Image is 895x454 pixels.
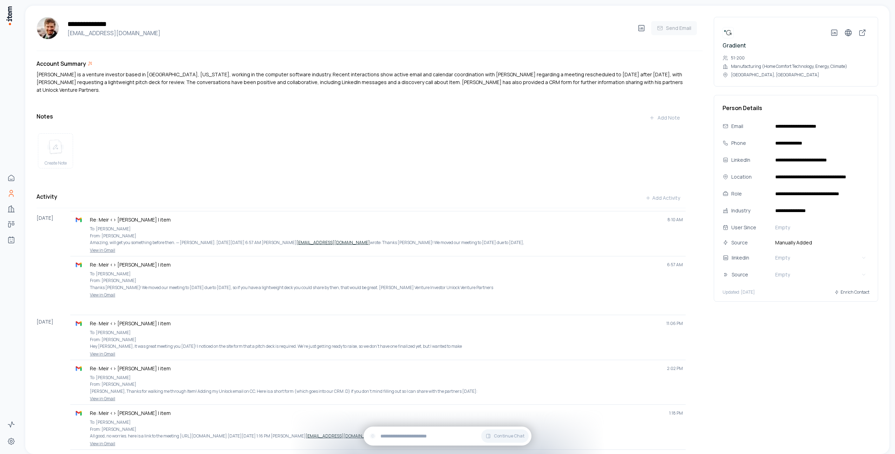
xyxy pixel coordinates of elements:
[731,55,745,61] p: 51-200
[731,72,819,78] p: [GEOGRAPHIC_DATA], [GEOGRAPHIC_DATA]
[4,171,18,185] a: Home
[6,6,13,26] img: Item Brain Logo
[90,216,662,223] p: Re: Meir <> [PERSON_NAME] | item
[90,410,664,417] p: Re: Meir <> [PERSON_NAME] | item
[834,286,869,299] button: Enrich Contact
[731,122,770,130] div: Email
[90,320,661,327] p: Re: Meir <> [PERSON_NAME] | item
[731,139,770,147] div: Phone
[731,239,770,247] div: Source
[90,329,683,350] p: To: [PERSON_NAME] From: [PERSON_NAME] Hey [PERSON_NAME], It was great meeting you [DATE]! I notic...
[4,434,18,448] a: Settings
[640,191,686,205] button: Add Activity
[73,441,683,447] a: View in Gmail
[775,254,790,261] span: Empty
[47,139,64,155] img: create note
[45,160,67,166] span: Create Note
[731,207,770,215] div: Industry
[364,427,531,446] div: Continue Chat
[494,433,524,439] span: Continue Chat
[90,365,661,372] p: Re: Meir <> [PERSON_NAME] | item
[649,114,680,121] div: Add Note
[37,59,86,68] h3: Account Summary
[481,429,529,443] button: Continue Chat
[38,133,73,168] button: create noteCreate Note
[4,217,18,231] a: Deals
[731,190,770,198] div: Role
[4,202,18,216] a: Companies
[723,289,755,295] p: Updated: [DATE]
[731,156,770,164] div: LinkedIn
[723,27,734,38] img: Gradient
[667,217,683,223] span: 8:10 AM
[669,410,683,416] span: 1:18 PM
[772,222,869,233] button: Empty
[90,225,683,246] p: To: [PERSON_NAME] From: [PERSON_NAME] Amazing, will get you something before then. — [PERSON_NAME...
[306,433,379,439] a: [EMAIL_ADDRESS][DOMAIN_NAME]
[75,320,82,327] img: gmail logo
[775,224,790,231] span: Empty
[90,419,683,440] p: To: [PERSON_NAME] From: [PERSON_NAME] All good, no worries. here is a link to the meeting [URL][D...
[37,211,70,301] div: [DATE]
[667,366,683,371] span: 2:02 PM
[723,104,869,112] h3: Person Details
[75,216,82,223] img: gmail logo
[90,374,683,395] p: To: [PERSON_NAME] From: [PERSON_NAME] [PERSON_NAME], Thanks for walking me through Item! Adding m...
[73,351,683,357] a: View in Gmail
[75,365,82,372] img: gmail logo
[732,271,777,279] div: Source
[772,252,869,263] button: Empty
[73,396,683,402] a: View in Gmail
[37,112,53,121] h3: Notes
[90,261,661,268] p: Re: Meir <> [PERSON_NAME] | item
[296,239,370,245] a: [EMAIL_ADDRESS][DOMAIN_NAME]
[37,17,59,39] img: Meir Lakhovsky
[37,192,57,201] h3: Activity
[75,410,82,417] img: gmail logo
[4,233,18,247] a: Agents
[4,186,18,200] a: People
[75,261,82,268] img: gmail logo
[73,248,683,253] a: View in Gmail
[731,173,770,181] div: Location
[732,254,777,262] div: linkedin
[731,224,770,231] div: User Since
[90,270,683,291] p: To: [PERSON_NAME] From: [PERSON_NAME] Thanks [PERSON_NAME]! We moved our meeting to [DATE] due to...
[73,292,683,298] a: View in Gmail
[666,321,683,326] span: 11:06 PM
[37,71,686,94] div: [PERSON_NAME] is a venture investor based in [GEOGRAPHIC_DATA], [US_STATE], working in the comput...
[644,111,686,125] button: Add Note
[731,64,847,69] p: Manufacturing (Home Comfort Technology, Energy, Climate)
[723,41,746,49] a: Gradient
[667,262,683,268] span: 6:57 AM
[772,239,869,247] span: Manually Added
[4,417,18,431] a: Activity
[65,29,634,37] h4: [EMAIL_ADDRESS][DOMAIN_NAME]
